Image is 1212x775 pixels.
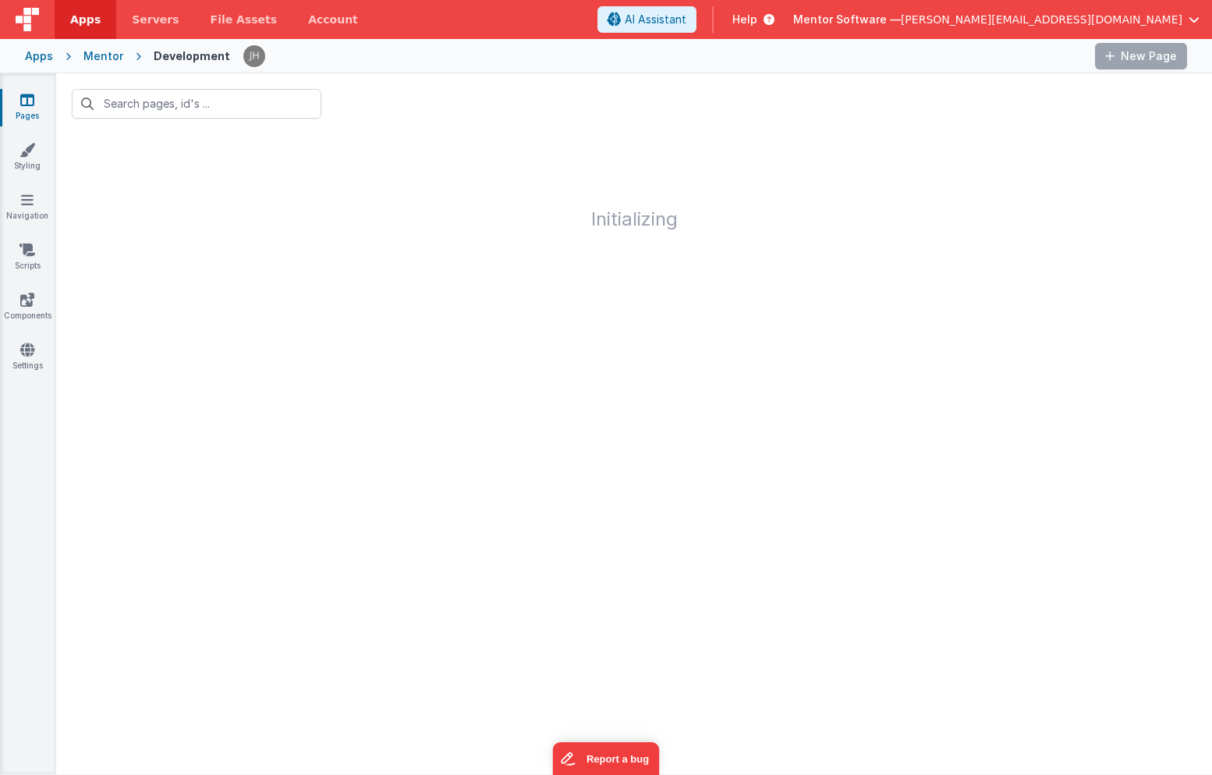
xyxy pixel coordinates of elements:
[793,12,901,27] span: Mentor Software —
[25,48,53,64] div: Apps
[56,134,1212,229] h1: Initializing
[793,12,1200,27] button: Mentor Software — [PERSON_NAME][EMAIL_ADDRESS][DOMAIN_NAME]
[243,45,265,67] img: c2badad8aad3a9dfc60afe8632b41ba8
[625,12,686,27] span: AI Assistant
[70,12,101,27] span: Apps
[553,742,660,775] iframe: Marker.io feedback button
[154,48,230,64] div: Development
[132,12,179,27] span: Servers
[211,12,278,27] span: File Assets
[72,89,321,119] input: Search pages, id's ...
[901,12,1182,27] span: [PERSON_NAME][EMAIL_ADDRESS][DOMAIN_NAME]
[732,12,757,27] span: Help
[1095,43,1187,69] button: New Page
[597,6,696,33] button: AI Assistant
[83,48,123,64] div: Mentor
